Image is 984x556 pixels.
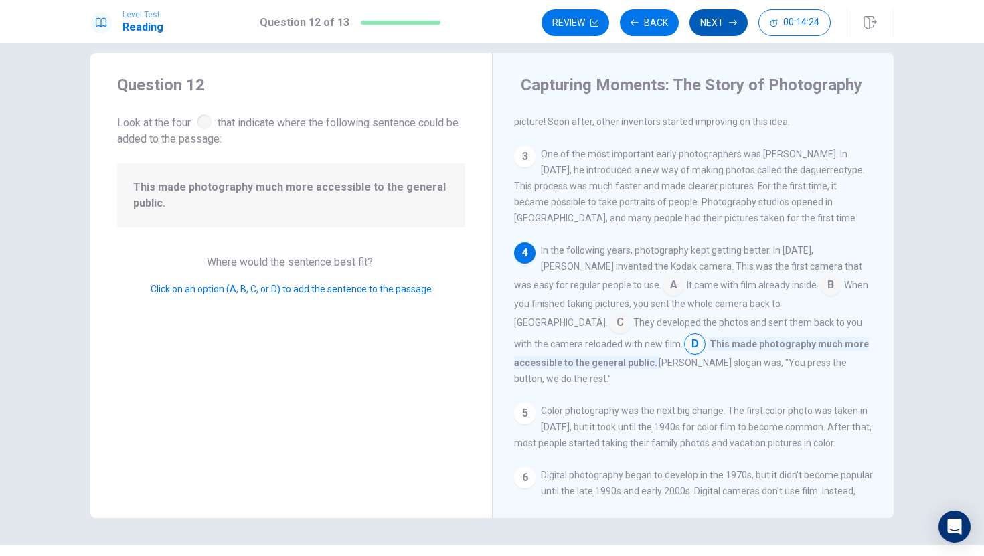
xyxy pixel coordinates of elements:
span: B [820,274,841,296]
div: 3 [514,146,536,167]
span: When you finished taking pictures, you sent the whole camera back to [GEOGRAPHIC_DATA]. [514,280,868,328]
div: 5 [514,403,536,424]
span: [PERSON_NAME] slogan was, "You press the button, we do the rest." [514,357,847,384]
div: 4 [514,242,536,264]
h1: Question 12 of 13 [260,15,349,31]
span: C [609,312,631,333]
span: In the following years, photography kept getting better. In [DATE], [PERSON_NAME] invented the Ko... [514,245,862,290]
span: One of the most important early photographers was [PERSON_NAME]. In [DATE], he introduced a new w... [514,149,865,223]
div: Open Intercom Messenger [938,511,971,543]
span: Digital photography began to develop in the 1970s, but it didn't become popular until the late 19... [514,470,873,529]
h1: Reading [122,19,163,35]
button: Next [689,9,748,36]
span: Color photography was the next big change. The first color photo was taken in [DATE], but it took... [514,405,872,448]
button: Review [542,9,609,36]
span: It came with film already inside. [687,280,819,290]
span: 00:14:24 [783,17,819,28]
button: Back [620,9,679,36]
button: 00:14:24 [758,9,831,36]
span: Click on an option (A, B, C, or D) to add the sentence to the passage [151,284,432,294]
span: D [684,333,706,355]
span: A [663,274,684,296]
div: 6 [514,467,536,488]
span: Look at the four that indicate where the following sentence could be added to the passage: [117,112,465,147]
h4: Question 12 [117,74,465,96]
h4: Capturing Moments: The Story of Photography [521,74,862,96]
span: They developed the photos and sent them back to you with the camera reloaded with new film. [514,317,862,349]
span: Where would the sentence best fit? [207,256,376,268]
span: Level Test [122,10,163,19]
span: This made photography much more accessible to the general public. [133,179,449,211]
